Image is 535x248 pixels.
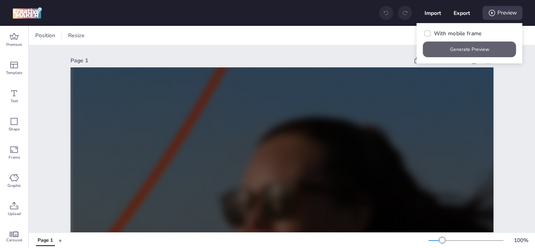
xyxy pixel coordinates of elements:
[454,5,470,21] button: Export
[32,234,58,247] div: Tabs
[7,183,21,189] span: Graphic
[70,56,409,65] div: Page 1
[425,5,441,21] button: Import
[483,6,522,20] div: Preview
[13,7,42,19] img: logo Creative Maker
[423,42,516,57] button: Generate Preview
[58,234,62,247] button: +
[6,42,22,48] span: Premium
[9,126,20,132] span: Shape
[11,98,18,104] span: Text
[67,31,86,40] span: Resize
[512,236,530,244] div: 100 %
[34,31,57,40] span: Position
[6,70,22,76] span: Template
[6,237,22,243] span: Carousel
[9,154,20,161] span: Frame
[8,211,21,217] span: Upload
[38,237,53,244] div: Page 1
[434,29,482,38] span: With mobile frame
